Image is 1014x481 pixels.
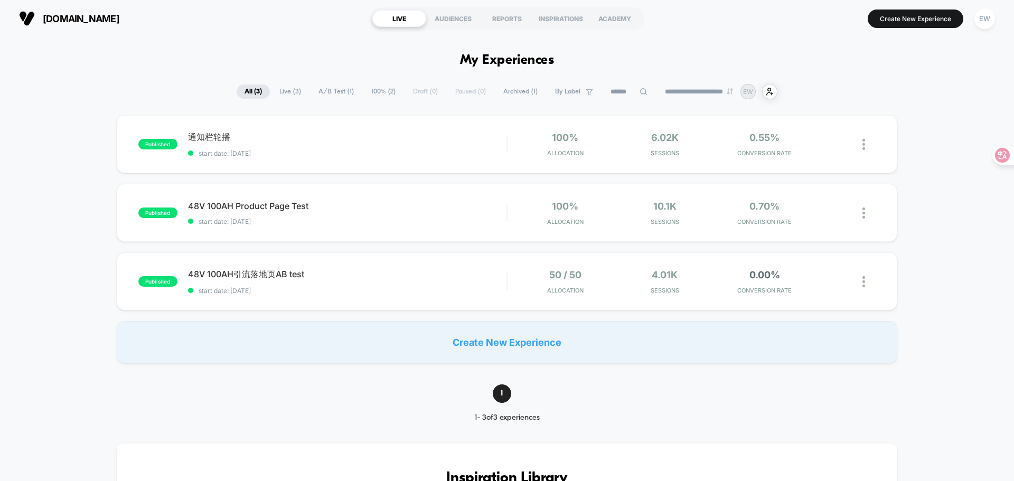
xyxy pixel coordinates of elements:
[43,13,119,24] span: [DOMAIN_NAME]
[363,84,403,99] span: 100% ( 2 )
[717,149,812,157] span: CONVERSION RATE
[618,149,712,157] span: Sessions
[188,201,506,211] span: 48V 100AH Product Page Test
[495,84,546,99] span: Archived ( 1 )
[618,287,712,294] span: Sessions
[372,10,426,27] div: LIVE
[493,384,511,403] span: 1
[138,139,177,149] span: published
[862,276,865,287] img: close
[653,201,677,212] span: 10.1k
[188,131,506,143] span: 通知栏轮播
[868,10,963,28] button: Create New Experience
[862,208,865,219] img: close
[188,287,506,295] span: start date: [DATE]
[16,10,123,27] button: [DOMAIN_NAME]
[618,218,712,225] span: Sessions
[138,276,177,287] span: published
[138,208,177,218] span: published
[749,132,780,143] span: 0.55%
[727,88,733,95] img: end
[237,84,270,99] span: All ( 3 )
[974,8,995,29] div: EW
[717,218,812,225] span: CONVERSION RATE
[651,132,679,143] span: 6.02k
[188,269,506,280] span: 48V 100AH引流落地页AB test
[652,269,678,280] span: 4.01k
[552,132,578,143] span: 100%
[19,11,35,26] img: Visually logo
[480,10,534,27] div: REPORTS
[862,139,865,150] img: close
[547,218,584,225] span: Allocation
[460,53,555,68] h1: My Experiences
[552,201,578,212] span: 100%
[749,201,780,212] span: 0.70%
[749,269,780,280] span: 0.00%
[117,321,897,363] div: Create New Experience
[271,84,309,99] span: Live ( 3 )
[549,269,581,280] span: 50 / 50
[971,8,998,30] button: EW
[547,287,584,294] span: Allocation
[547,149,584,157] span: Allocation
[311,84,362,99] span: A/B Test ( 1 )
[717,287,812,294] span: CONVERSION RATE
[743,88,753,96] p: EW
[188,218,506,225] span: start date: [DATE]
[588,10,642,27] div: ACADEMY
[555,88,580,96] span: By Label
[188,149,506,157] span: start date: [DATE]
[456,413,558,422] div: 1 - 3 of 3 experiences
[534,10,588,27] div: INSPIRATIONS
[426,10,480,27] div: AUDIENCES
